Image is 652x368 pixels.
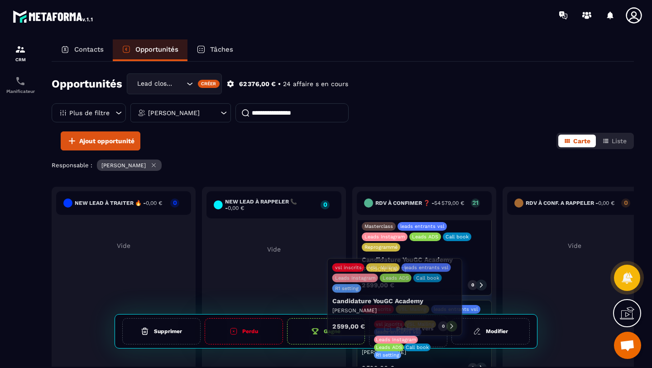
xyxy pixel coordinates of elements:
span: 54 579,00 € [434,200,464,206]
p: Leads Instagram [364,234,405,240]
p: 2 599,00 € [362,282,394,288]
p: Call book [446,234,469,240]
p: [PERSON_NAME] [101,162,146,169]
p: Contacts [74,45,104,53]
a: formationformationCRM [2,37,38,69]
p: 0 [170,199,179,206]
h6: New lead à traiter 🔥 - [75,200,162,206]
p: 24 affaire s en cours [283,80,348,88]
p: Vide [56,242,191,249]
span: 0,00 € [228,205,244,211]
p: CRM [2,57,38,62]
p: [PERSON_NAME] [148,110,200,116]
span: 0,00 € [598,200,614,206]
img: formation [15,44,26,55]
h6: RDV à confimer ❓ - [375,200,464,206]
p: vsl inscrits [364,306,391,312]
p: • [278,80,281,88]
p: Call book [406,344,429,350]
p: 21 [471,199,480,206]
p: Leads ADS [376,344,402,350]
h6: Déplacer vers [396,325,433,332]
h6: RDV à conf. A RAPPELER - [526,200,614,206]
p: Vide [206,246,341,253]
p: Reprogrammé [364,244,398,250]
a: schedulerschedulerPlanificateur [2,69,38,101]
p: 62 376,00 € [239,80,276,88]
span: Carte [573,137,590,145]
h6: Modifier [486,328,508,334]
span: Ajout opportunité [79,136,134,145]
p: [PERSON_NAME] [362,349,487,356]
span: Liste [612,137,627,145]
p: Planificateur [2,89,38,94]
p: Tâches [210,45,233,53]
h6: Perdu [242,328,258,334]
h6: New lead à RAPPELER 📞 - [225,199,316,211]
p: Responsable : [52,162,92,169]
p: R1 setting [376,352,399,358]
button: Carte [558,135,596,147]
p: 0 [471,282,474,288]
p: Leads ADS [412,234,438,240]
p: 0 [621,199,630,206]
img: cup-gr.aac5f536.svg [311,327,319,335]
p: leads entrants vsl [434,306,478,312]
p: Opportunités [135,45,178,53]
span: Lead closing [135,79,175,89]
h6: Gagné [324,328,340,334]
h2: Opportunités [52,75,122,93]
img: logo [13,8,94,24]
a: Contacts [52,39,113,61]
a: Tâches [187,39,242,61]
p: VSL Mailing [398,306,427,312]
div: Search for option [127,73,222,94]
a: Opportunités [113,39,187,61]
p: [PERSON_NAME] [362,266,487,273]
img: scheduler [15,76,26,87]
p: Plus de filtre [69,110,110,116]
input: Search for option [175,79,184,89]
h6: Supprimer [154,328,182,334]
p: Candidature YouGC Academy [362,256,487,263]
p: 0 [321,201,330,208]
button: Ajout opportunité [61,131,140,150]
div: Créer [198,80,220,88]
button: Liste [597,135,632,147]
p: leads entrants vsl [400,223,444,229]
p: Vide [507,242,642,249]
div: Ouvrir le chat [614,332,641,359]
span: 0,00 € [146,200,162,206]
p: Masterclass [364,223,393,229]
